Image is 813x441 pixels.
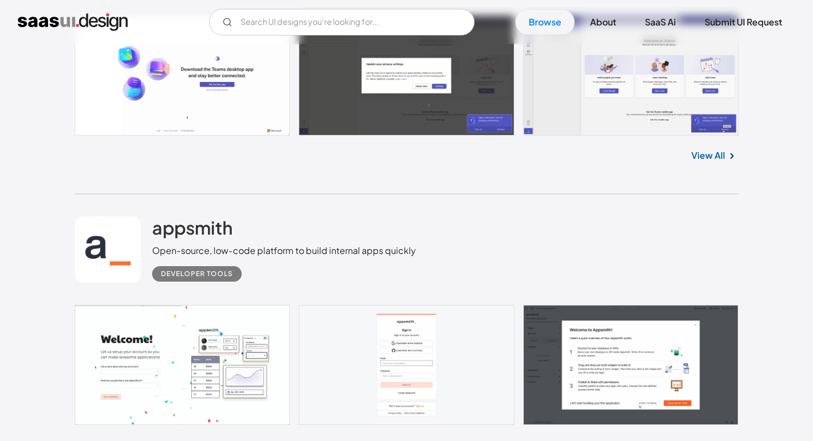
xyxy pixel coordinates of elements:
[152,216,233,238] h2: appsmith
[209,9,475,35] form: Email Form
[577,10,629,34] a: About
[18,13,128,31] a: home
[691,10,795,34] a: Submit UI Request
[152,244,416,257] div: Open-source, low-code platform to build internal apps quickly
[691,149,725,162] a: View All
[632,10,689,34] a: SaaS Ai
[515,10,575,34] a: Browse
[161,267,233,281] div: Developer tools
[209,9,475,35] input: Search UI designs you're looking for...
[152,216,233,244] a: appsmith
